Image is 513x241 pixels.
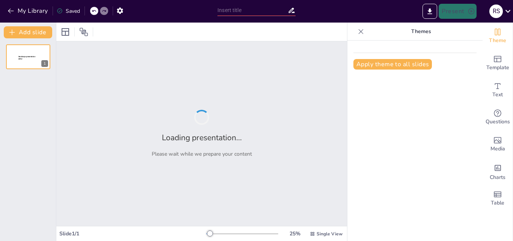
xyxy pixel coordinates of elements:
div: Add charts and graphs [483,158,513,185]
div: Add a table [483,185,513,212]
button: Export to PowerPoint [422,4,437,19]
div: Saved [57,8,80,15]
div: Add ready made slides [483,50,513,77]
div: Layout [59,26,71,38]
div: 25 % [286,230,304,237]
span: Template [486,64,509,72]
div: 1 [6,44,50,69]
p: Please wait while we prepare your content [152,150,252,158]
div: Slide 1 / 1 [59,230,206,237]
span: Single View [317,231,343,237]
span: Sendsteps presentation editor [18,56,35,60]
span: Theme [489,36,506,45]
button: Present [439,4,476,19]
button: My Library [6,5,51,17]
span: Media [490,145,505,153]
div: Add images, graphics, shapes or video [483,131,513,158]
div: Change the overall theme [483,23,513,50]
p: Themes [367,23,475,41]
button: Apply theme to all slides [353,59,432,70]
div: Get real-time input from your audience [483,104,513,131]
h2: Loading presentation... [162,132,242,143]
span: Charts [490,173,505,182]
span: Questions [486,118,510,126]
div: 1 [41,60,48,67]
span: Text [492,91,503,99]
input: Insert title [217,5,288,16]
button: r s [489,4,503,19]
button: Add slide [4,26,52,38]
span: Table [491,199,504,207]
div: r s [489,5,503,18]
span: Position [79,27,88,36]
div: Add text boxes [483,77,513,104]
